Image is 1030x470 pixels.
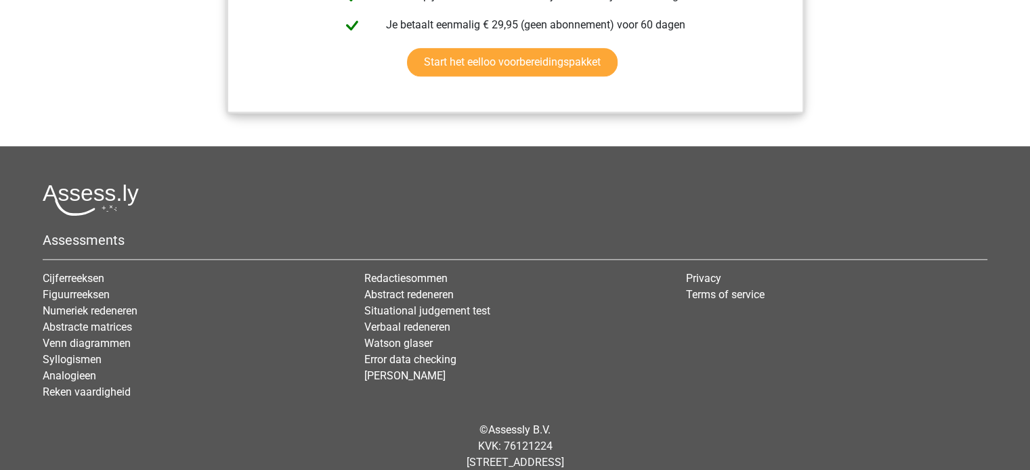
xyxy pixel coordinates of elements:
[488,423,551,436] a: Assessly B.V.
[686,288,765,301] a: Terms of service
[43,232,987,248] h5: Assessments
[43,304,137,317] a: Numeriek redeneren
[407,48,618,76] a: Start het eelloo voorbereidingspakket
[364,353,456,366] a: Error data checking
[364,272,448,285] a: Redactiesommen
[43,369,96,382] a: Analogieen
[43,353,102,366] a: Syllogismen
[43,385,131,398] a: Reken vaardigheid
[43,321,132,333] a: Abstracte matrices
[43,272,104,285] a: Cijferreeksen
[364,321,450,333] a: Verbaal redeneren
[43,184,139,216] img: Assessly logo
[364,369,446,382] a: [PERSON_NAME]
[43,337,131,350] a: Venn diagrammen
[43,288,110,301] a: Figuurreeksen
[686,272,721,285] a: Privacy
[364,288,454,301] a: Abstract redeneren
[364,304,490,317] a: Situational judgement test
[364,337,433,350] a: Watson glaser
